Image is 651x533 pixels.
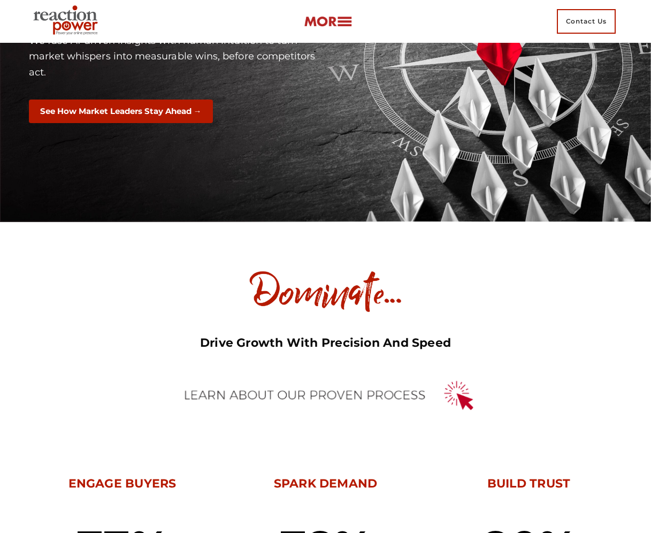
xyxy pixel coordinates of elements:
[68,476,177,491] b: ENGAGE BUYERS
[29,2,106,41] img: Executive Branding | Personal Branding Agency
[304,16,352,28] img: more-btn.png
[29,334,623,352] h5: Drive growth with precision and speed
[29,105,213,117] a: See How Market Leaders Stay Ahead →
[487,476,570,491] b: BUILD TRUST
[29,33,318,81] p: We fuse AI-driven insights with human intuition to turn market whispers into measurable wins, bef...
[246,268,406,316] img: Dominate image
[557,9,616,34] span: Contact Us
[274,476,378,491] b: SPARK DEMAND
[29,100,213,124] button: See How Market Leaders Stay Ahead →
[165,370,486,422] img: learn-about-our-proven-process-image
